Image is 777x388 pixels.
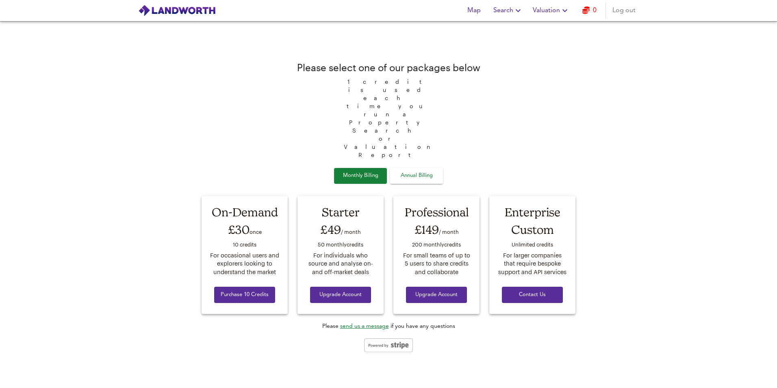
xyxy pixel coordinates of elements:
[582,5,597,16] a: 0
[530,2,573,19] button: Valuation
[612,5,636,16] span: Log out
[502,287,563,303] button: Contact Us
[305,220,376,239] div: £49
[341,229,361,235] span: / month
[310,287,371,303] button: Upgrade Account
[609,2,639,19] button: Log out
[461,2,487,19] button: Map
[533,5,570,16] span: Valuation
[138,4,216,17] img: logo
[297,61,480,74] div: Please select one of our packages below
[412,290,460,300] span: Upgrade Account
[401,239,472,251] div: 200 monthly credit s
[250,229,262,235] span: once
[490,2,526,19] button: Search
[406,287,467,303] button: Upgrade Account
[305,204,376,220] div: Starter
[305,251,376,277] div: For individuals who source and analyse on- and off-market deals
[497,239,568,251] div: Unlimited credit s
[317,290,365,300] span: Upgrade Account
[401,220,472,239] div: £149
[464,5,484,16] span: Map
[209,251,280,277] div: For occasional users and explorers looking to understand the market
[305,239,376,251] div: 50 monthly credit s
[508,290,556,300] span: Contact Us
[497,220,568,239] div: Custom
[209,204,280,220] div: On-Demand
[396,171,437,181] span: Annual Billing
[209,239,280,251] div: 10 credit s
[322,322,455,330] div: Please if you have any questions
[340,323,389,329] a: send us a message
[497,251,568,277] div: For larger companies that require bespoke support and API services
[401,251,472,277] div: For small teams of up to 5 users to share credits and collaborate
[340,74,437,159] span: 1 credit is used each time you run a Property Search or Valuation Report
[401,204,472,220] div: Professional
[221,290,269,300] span: Purchase 10 Credits
[493,5,523,16] span: Search
[209,220,280,239] div: £30
[497,204,568,220] div: Enterprise
[214,287,275,303] button: Purchase 10 Credits
[364,338,413,352] img: stripe-logo
[439,229,459,235] span: / month
[576,2,602,19] button: 0
[390,168,443,184] button: Annual Billing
